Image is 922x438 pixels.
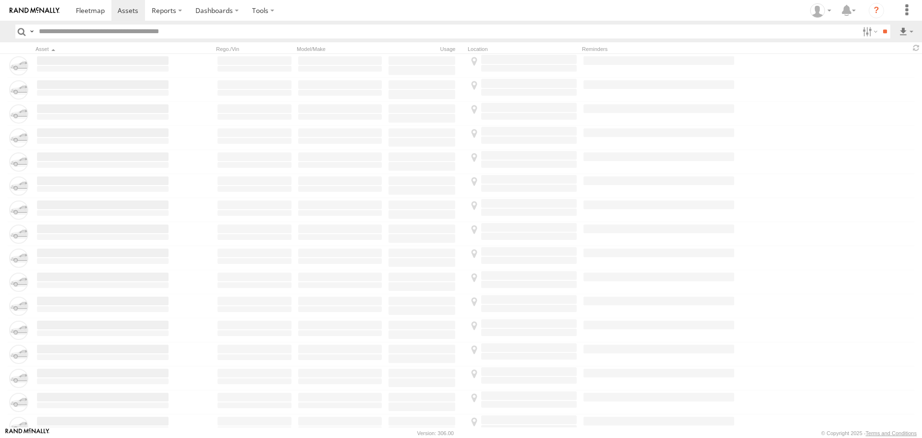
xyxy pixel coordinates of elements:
[582,46,736,52] div: Reminders
[859,25,879,38] label: Search Filter Options
[821,430,917,436] div: © Copyright 2025 -
[869,3,884,18] i: ?
[10,7,60,14] img: rand-logo.svg
[28,25,36,38] label: Search Query
[5,428,49,438] a: Visit our Website
[417,430,454,436] div: Version: 306.00
[36,46,170,52] div: Click to Sort
[216,46,293,52] div: Rego./Vin
[898,25,914,38] label: Export results as...
[807,3,835,18] div: Adam Falloon
[387,46,464,52] div: Usage
[910,43,922,52] span: Refresh
[866,430,917,436] a: Terms and Conditions
[297,46,383,52] div: Model/Make
[468,46,578,52] div: Location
